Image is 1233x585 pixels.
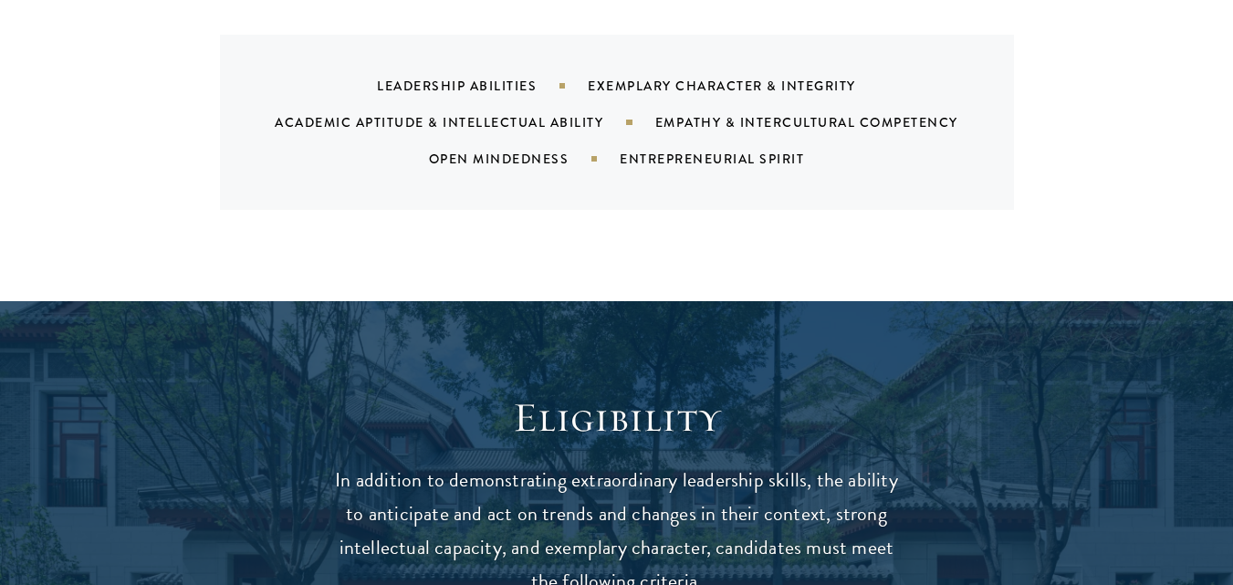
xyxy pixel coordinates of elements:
div: Entrepreneurial Spirit [620,150,850,168]
h2: Eligibility [334,392,900,444]
div: Exemplary Character & Integrity [588,77,902,95]
div: Academic Aptitude & Intellectual Ability [275,113,654,131]
div: Open Mindedness [429,150,621,168]
div: Leadership Abilities [377,77,588,95]
div: Empathy & Intercultural Competency [655,113,1004,131]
